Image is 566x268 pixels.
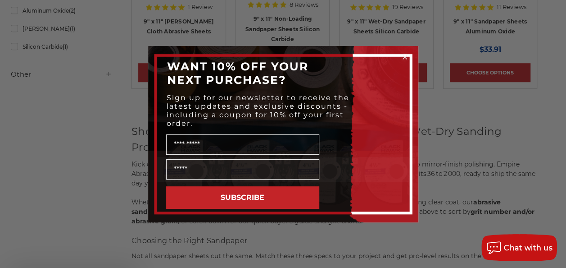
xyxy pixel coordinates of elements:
input: Email [166,159,319,180]
button: Close dialog [400,53,409,62]
span: Sign up for our newsletter to receive the latest updates and exclusive discounts - including a co... [167,93,349,128]
button: Chat with us [481,234,557,261]
span: WANT 10% OFF YOUR NEXT PURCHASE? [167,60,308,87]
span: Chat with us [504,244,552,252]
button: SUBSCRIBE [166,186,319,209]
